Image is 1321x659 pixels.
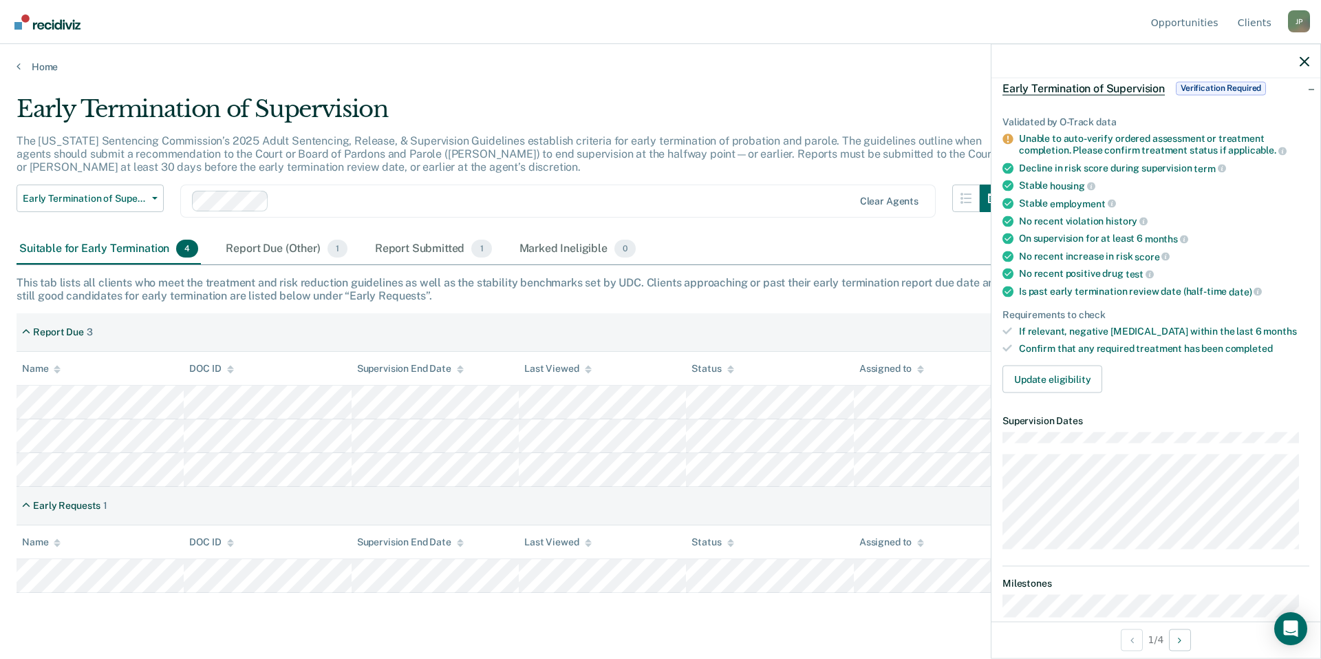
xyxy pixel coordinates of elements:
div: Supervision End Date [357,363,464,375]
div: Name [22,363,61,375]
div: DOC ID [189,363,233,375]
div: Report Due [33,326,84,338]
span: term [1194,163,1225,174]
div: J P [1288,10,1310,32]
div: 1 [103,500,107,512]
div: DOC ID [189,536,233,548]
span: months [1263,326,1296,337]
span: test [1126,269,1154,280]
div: Name [22,536,61,548]
div: This tab lists all clients who meet the treatment and risk reduction guidelines as well as the st... [17,276,1304,302]
div: Early Requests [33,500,100,512]
dt: Supervision Dates [1002,415,1309,426]
div: Stable [1019,197,1309,209]
span: history [1106,216,1148,227]
button: Next Opportunity [1169,629,1191,651]
span: months [1145,233,1188,244]
a: Home [17,61,1304,73]
div: Report Submitted [372,234,495,264]
div: Decline in risk score during supervision [1019,162,1309,174]
span: Verification Required [1176,81,1266,95]
span: date) [1229,286,1262,297]
span: Early Termination of Supervision [23,193,147,205]
div: Early Termination of SupervisionVerification Required [991,66,1320,110]
span: 4 [176,240,198,258]
div: Open Intercom Messenger [1274,612,1307,645]
span: completed [1225,343,1273,354]
div: Confirm that any required treatment has been [1019,343,1309,355]
div: Assigned to [859,536,924,548]
div: Unable to auto-verify ordered assessment or treatment completion. Please confirm treatment status... [1019,133,1309,156]
div: Supervision End Date [357,536,464,548]
span: 0 [614,240,636,258]
div: Validated by O-Track data [1002,116,1309,127]
div: No recent positive drug [1019,268,1309,280]
div: No recent increase in risk [1019,250,1309,262]
div: Marked Ineligible [517,234,639,264]
div: Clear agents [860,196,919,207]
div: If relevant, negative [MEDICAL_DATA] within the last 6 [1019,326,1309,337]
span: housing [1050,180,1095,191]
span: 1 [327,240,347,258]
div: Suitable for Early Termination [17,234,201,264]
div: Is past early termination review date (half-time [1019,285,1309,297]
span: score [1135,251,1170,262]
button: Profile dropdown button [1288,10,1310,32]
div: Report Due (Other) [223,234,350,264]
button: Update eligibility [1002,365,1102,393]
div: Status [691,363,733,375]
span: employment [1050,198,1115,209]
div: 3 [87,326,93,338]
div: Early Termination of Supervision [17,95,1007,134]
p: The [US_STATE] Sentencing Commission’s 2025 Adult Sentencing, Release, & Supervision Guidelines e... [17,134,996,174]
dt: Milestones [1002,578,1309,589]
img: Recidiviz [14,14,80,30]
div: Status [691,536,733,548]
div: No recent violation [1019,215,1309,227]
div: Assigned to [859,363,924,375]
div: On supervision for at least 6 [1019,233,1309,245]
span: 1 [471,240,491,258]
span: Early Termination of Supervision [1002,81,1165,95]
div: Last Viewed [524,363,591,375]
div: 1 / 4 [991,621,1320,658]
div: Last Viewed [524,536,591,548]
button: Previous Opportunity [1121,629,1143,651]
div: Stable [1019,180,1309,192]
div: Requirements to check [1002,308,1309,320]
